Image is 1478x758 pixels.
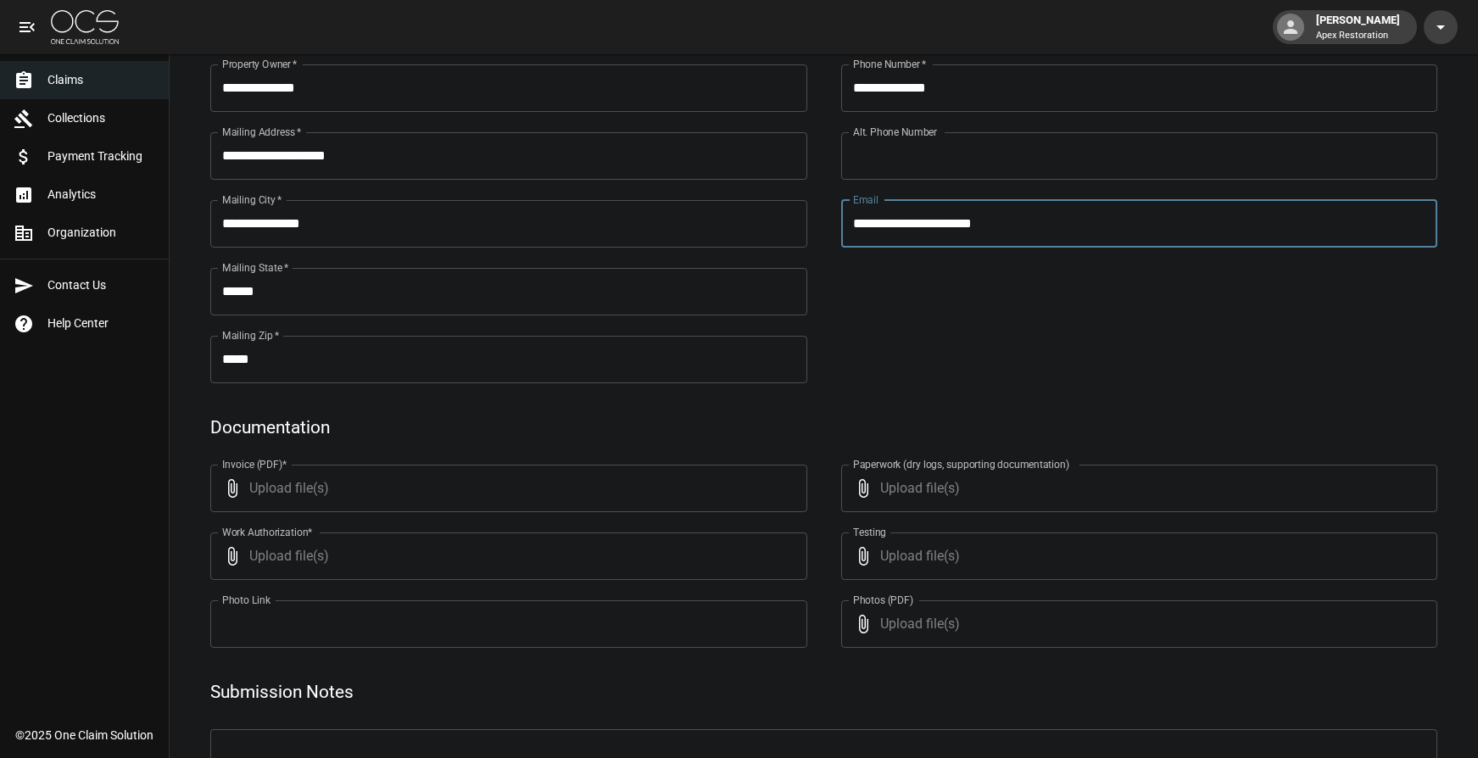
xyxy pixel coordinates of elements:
[47,186,155,203] span: Analytics
[47,109,155,127] span: Collections
[853,57,926,71] label: Phone Number
[880,532,1392,580] span: Upload file(s)
[853,125,937,139] label: Alt. Phone Number
[880,465,1392,512] span: Upload file(s)
[853,593,913,607] label: Photos (PDF)
[15,727,153,744] div: © 2025 One Claim Solution
[249,532,761,580] span: Upload file(s)
[47,276,155,294] span: Contact Us
[880,600,1392,648] span: Upload file(s)
[47,71,155,89] span: Claims
[853,457,1069,471] label: Paperwork (dry logs, supporting documentation)
[51,10,119,44] img: ocs-logo-white-transparent.png
[853,192,878,207] label: Email
[1309,12,1407,42] div: [PERSON_NAME]
[222,593,271,607] label: Photo Link
[1316,29,1400,43] p: Apex Restoration
[222,328,280,343] label: Mailing Zip
[249,465,761,512] span: Upload file(s)
[47,224,155,242] span: Organization
[47,148,155,165] span: Payment Tracking
[222,192,282,207] label: Mailing City
[10,10,44,44] button: open drawer
[222,457,287,471] label: Invoice (PDF)*
[222,525,313,539] label: Work Authorization*
[222,260,288,275] label: Mailing State
[47,315,155,332] span: Help Center
[222,57,298,71] label: Property Owner
[853,525,886,539] label: Testing
[222,125,301,139] label: Mailing Address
